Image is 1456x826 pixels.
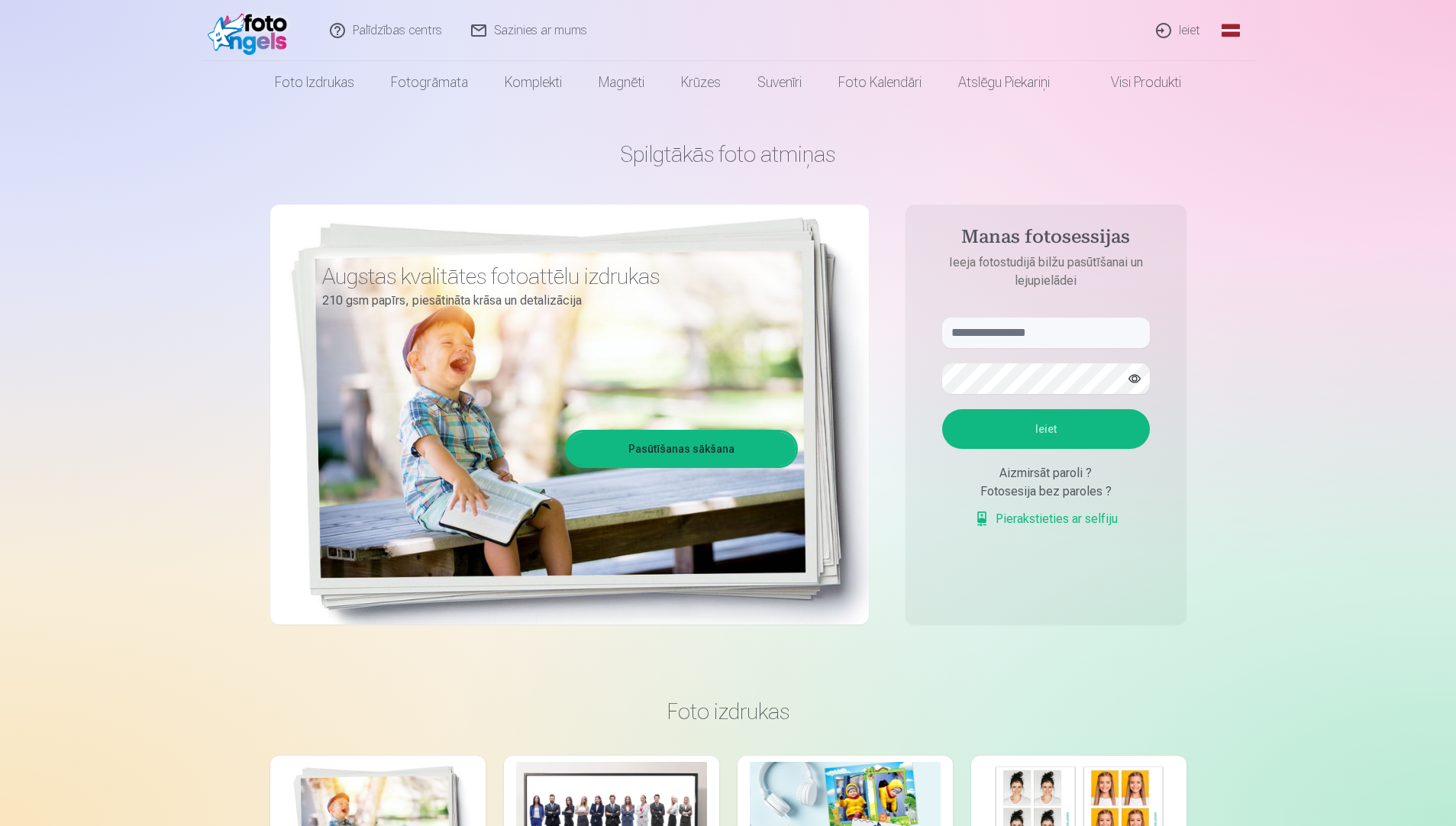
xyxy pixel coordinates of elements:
[208,6,295,55] img: /fa1
[373,61,486,104] a: Fotogrāmata
[322,263,786,290] h3: Augstas kvalitātes fotoattēlu izdrukas
[580,61,663,104] a: Magnēti
[270,140,1186,168] h1: Spilgtākās foto atmiņas
[257,61,373,104] a: Foto izdrukas
[942,409,1150,449] button: Ieiet
[663,61,739,104] a: Krūzes
[567,432,796,466] a: Pasūtīšanas sākšana
[942,482,1150,501] div: Fotosesija bez paroles ?
[927,253,1165,290] p: Ieeja fotostudijā bilžu pasūtīšanai un lejupielādei
[282,698,1174,725] h3: Foto izdrukas
[486,61,580,104] a: Komplekti
[942,464,1150,482] div: Aizmirsāt paroli ?
[820,61,940,104] a: Foto kalendāri
[1068,61,1199,104] a: Visi produkti
[322,290,786,311] p: 210 gsm papīrs, piesātināta krāsa un detalizācija
[974,510,1118,528] a: Pierakstieties ar selfiju
[739,61,820,104] a: Suvenīri
[940,61,1068,104] a: Atslēgu piekariņi
[927,226,1165,253] h4: Manas fotosessijas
